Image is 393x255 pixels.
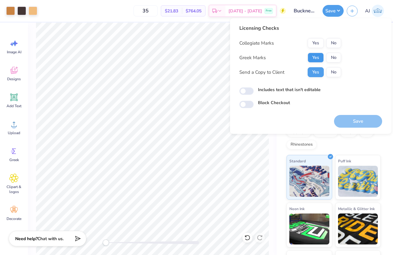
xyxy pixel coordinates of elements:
span: $764.05 [186,8,201,14]
button: Yes [308,53,324,63]
div: Accessibility label [103,240,109,246]
span: Upload [8,130,20,135]
input: – – [133,5,158,16]
span: Decorate [7,216,21,221]
input: Untitled Design [289,5,319,17]
label: Includes text that isn't editable [258,86,321,93]
span: [DATE] - [DATE] [228,8,262,14]
span: Free [266,9,272,13]
span: Image AI [7,50,21,55]
span: Standard [289,158,306,164]
button: Yes [308,67,324,77]
img: Puff Ink [338,166,378,197]
img: Metallic & Glitter Ink [338,213,378,244]
img: Neon Ink [289,213,329,244]
span: Metallic & Glitter Ink [338,205,375,212]
div: Send a Copy to Client [239,69,284,76]
img: Standard [289,166,329,197]
a: AJ [362,5,387,17]
img: Armiel John Calzada [372,5,384,17]
button: No [326,38,341,48]
span: $21.83 [165,8,178,14]
span: Greek [9,157,19,162]
span: Chat with us. [38,236,64,242]
span: Add Text [7,103,21,108]
button: Yes [308,38,324,48]
strong: Need help? [15,236,38,242]
div: Collegiate Marks [239,40,274,47]
span: Clipart & logos [4,184,24,194]
span: Puff Ink [338,158,351,164]
span: AJ [365,7,370,15]
button: No [326,53,341,63]
div: Greek Marks [239,54,266,61]
button: No [326,67,341,77]
div: Rhinestones [287,140,317,149]
button: Save [323,5,344,17]
label: Block Checkout [258,99,290,106]
span: Designs [7,77,21,81]
span: Neon Ink [289,205,305,212]
div: Licensing Checks [239,24,341,32]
